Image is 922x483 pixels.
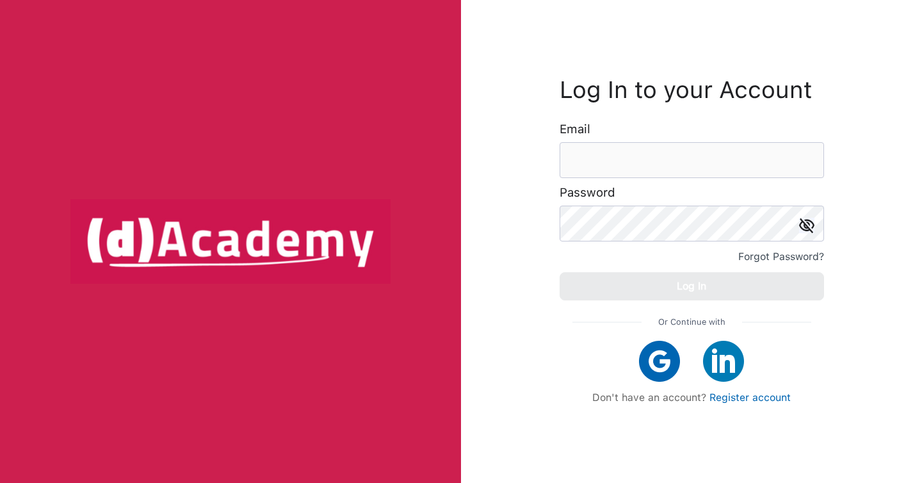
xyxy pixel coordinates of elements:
img: line [742,322,811,323]
div: Don't have an account? [572,391,811,404]
img: logo [70,199,391,284]
div: Forgot Password? [738,248,824,266]
img: icon [799,218,814,233]
img: google icon [639,341,680,382]
img: line [572,322,642,323]
div: Log In [677,277,706,295]
label: Email [560,123,590,136]
img: linkedIn icon [703,341,744,382]
h3: Log In to your Account [560,79,824,101]
button: Log In [560,272,824,300]
label: Password [560,186,615,199]
a: Register account [709,391,791,404]
span: Or Continue with [658,313,725,331]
